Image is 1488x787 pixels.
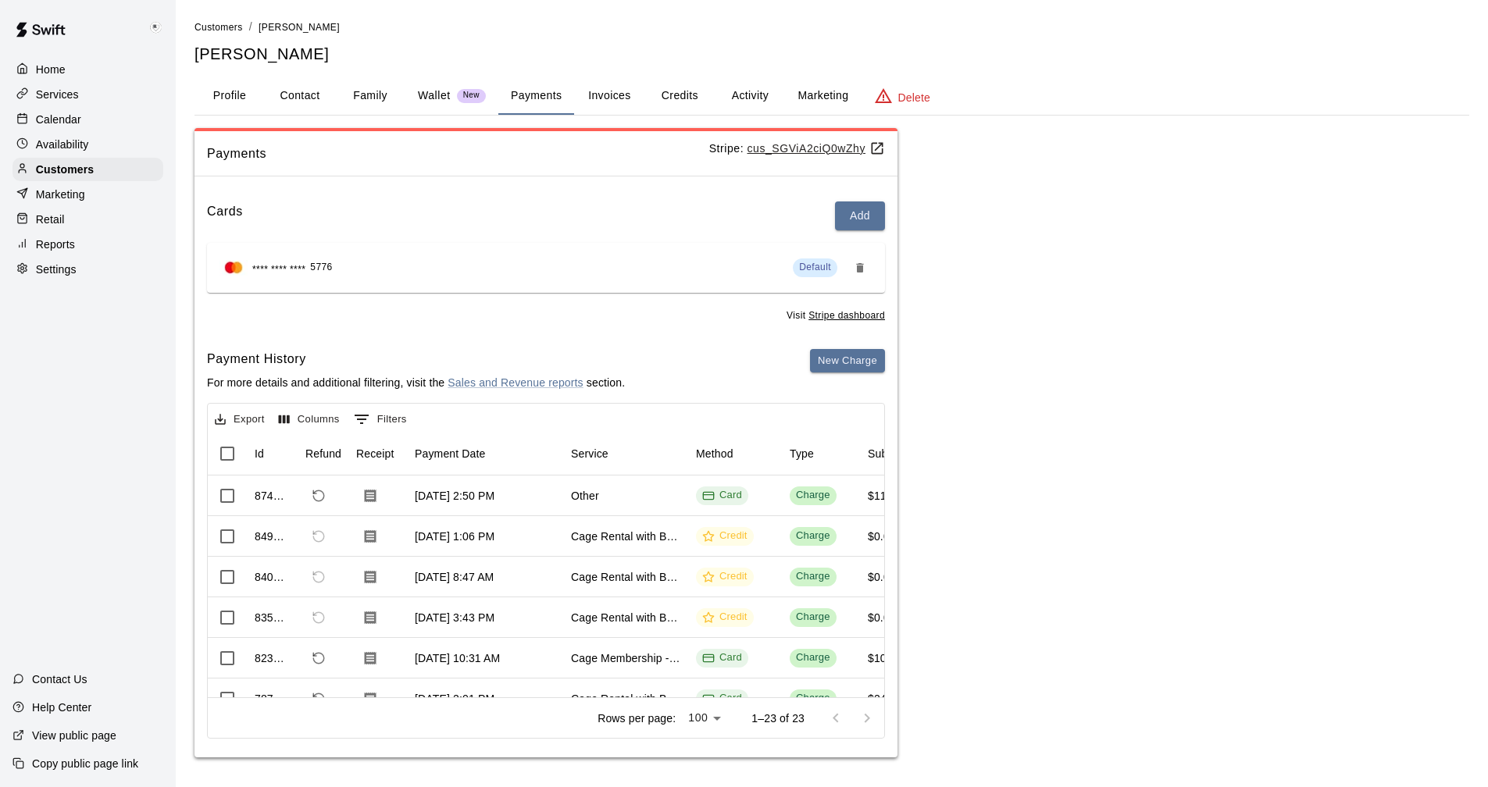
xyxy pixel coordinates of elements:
[702,529,748,543] div: Credit
[644,77,715,115] button: Credits
[868,432,909,475] div: Subtotal
[702,691,742,706] div: Card
[415,488,494,504] div: Oct 14, 2025, 2:50 PM
[305,686,332,712] span: Refund payment
[12,258,163,281] a: Settings
[305,432,341,475] div: Refund
[305,645,332,671] span: Refund payment
[350,407,411,432] button: Show filters
[598,710,676,726] p: Rows per page:
[12,183,163,206] a: Marketing
[415,529,494,544] div: Oct 1, 2025, 1:06 PM
[207,349,625,369] h6: Payment History
[796,488,830,503] div: Charge
[219,260,248,276] img: Credit card brand logo
[574,77,644,115] button: Invoices
[255,610,290,625] div: 835413
[868,610,896,625] div: $0.00
[868,569,896,585] div: $0.00
[194,19,1469,36] nav: breadcrumb
[32,671,87,687] p: Contact Us
[715,77,785,115] button: Activity
[790,432,814,475] div: Type
[702,488,742,503] div: Card
[32,756,138,771] p: Copy public page link
[868,529,896,544] div: $0.00
[796,569,830,584] div: Charge
[32,700,91,715] p: Help Center
[36,62,66,77] p: Home
[305,523,332,550] span: Refund payment
[702,650,742,665] div: Card
[356,563,384,591] button: Download Receipt
[249,19,252,35] li: /
[194,44,1469,65] h5: [PERSON_NAME]
[696,432,733,475] div: Method
[305,604,332,631] span: Refund payment
[796,529,830,543] div: Charge
[796,691,830,706] div: Charge
[12,58,163,81] a: Home
[265,77,335,115] button: Contact
[12,233,163,256] a: Reports
[448,376,583,389] a: Sales and Revenue reports
[571,432,608,475] div: Service
[407,432,563,475] div: Payment Date
[356,644,384,672] button: Download Receipt
[298,432,348,475] div: Refund
[207,144,709,164] span: Payments
[785,77,861,115] button: Marketing
[898,90,930,105] p: Delete
[194,77,265,115] button: Profile
[36,212,65,227] p: Retail
[748,142,885,155] u: cus_SGViA2ciQ0wZhy
[247,432,298,475] div: Id
[356,685,384,713] button: Download Receipt
[799,262,831,272] span: Default
[356,482,384,510] button: Download Receipt
[255,432,264,475] div: Id
[571,488,599,504] div: Other
[415,569,494,585] div: Sep 27, 2025, 8:47 AM
[310,260,332,276] span: 5776
[12,158,163,181] a: Customers
[356,432,394,475] div: Receipt
[143,12,176,44] div: Keith Brooks
[194,20,243,33] a: Customers
[571,691,680,707] div: Cage Rental with BASEBALL Pitching Machine
[335,77,405,115] button: Family
[12,83,163,106] a: Services
[207,375,625,390] p: For more details and additional filtering, visit the section.
[275,408,344,432] button: Select columns
[36,112,81,127] p: Calendar
[255,691,290,707] div: 787832
[415,432,486,475] div: Payment Date
[847,255,872,280] button: Remove
[751,710,805,726] p: 1–23 of 23
[682,707,726,729] div: 100
[709,141,885,157] p: Stripe:
[418,87,451,104] p: Wallet
[571,610,680,625] div: Cage Rental with BASEBALL Pitching Machine
[12,108,163,131] div: Calendar
[868,691,902,707] div: $24.00
[702,569,748,584] div: Credit
[255,488,290,504] div: 874507
[782,432,860,475] div: Type
[457,91,486,101] span: New
[808,310,885,321] a: Stripe dashboard
[12,208,163,231] a: Retail
[787,308,885,324] span: Visit
[305,564,332,590] span: Refund payment
[356,604,384,632] button: Download Receipt
[36,137,89,152] p: Availability
[810,349,885,373] button: New Charge
[36,162,94,177] p: Customers
[259,22,340,33] span: [PERSON_NAME]
[571,569,680,585] div: Cage Rental with BASEBALL Pitching Machine
[12,133,163,156] a: Availability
